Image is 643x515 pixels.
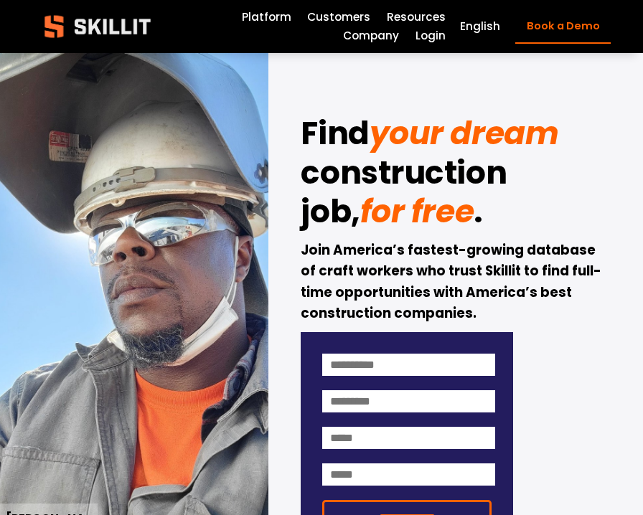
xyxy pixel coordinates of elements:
[515,10,611,44] a: Book a Demo
[301,111,369,155] strong: Find
[360,189,474,233] em: for free
[343,27,399,45] a: Company
[32,5,163,48] img: Skillit
[387,9,446,26] span: Resources
[416,27,446,45] a: Login
[307,8,370,27] a: Customers
[460,19,500,35] span: English
[370,111,559,155] em: your dream
[301,151,512,234] strong: construction job,
[474,189,483,233] strong: .
[387,8,446,27] a: folder dropdown
[460,17,500,36] div: language picker
[242,8,291,27] a: Platform
[301,241,601,323] strong: Join America’s fastest-growing database of craft workers who trust Skillit to find full-time oppo...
